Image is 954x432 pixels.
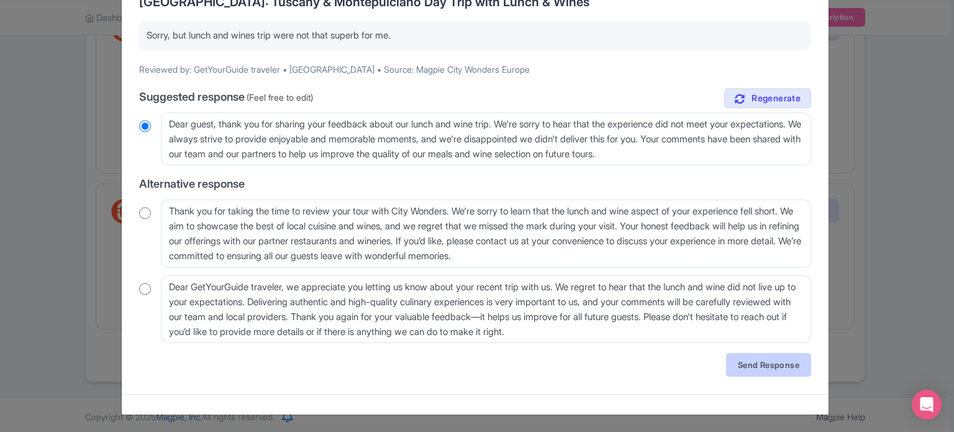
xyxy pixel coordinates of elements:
p: Reviewed by: GetYourGuide traveler • [GEOGRAPHIC_DATA] • Source: Magpie City Wonders Europe [139,63,811,76]
textarea: Thank you for taking the time to review your tour with City Wonders. We're sorry to learn that th... [161,200,811,268]
div: Open Intercom Messenger [912,390,942,420]
p: Sorry, but lunch and wines trip were not that superb for me. [147,29,804,43]
span: (Feel free to edit) [247,92,313,103]
span: Regenerate [752,93,801,104]
a: Regenerate [724,88,811,109]
textarea: Dear GetYourGuide traveler, we appreciate you letting us know about your recent trip with us. We ... [161,275,811,344]
span: Alternative response [139,177,245,190]
span: Suggested response [139,90,245,103]
a: Send Response [726,353,811,377]
textarea: Dear guest, thank you for sharing your feedback about our lunch and wine trip. We're sorry to hea... [161,113,811,166]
